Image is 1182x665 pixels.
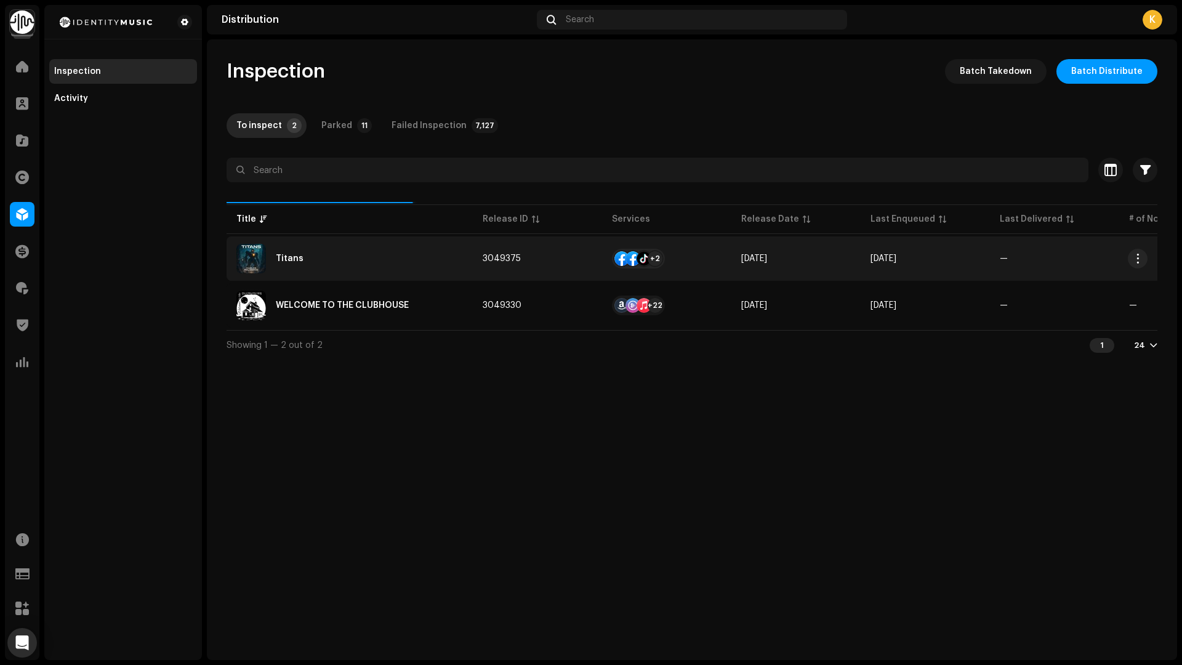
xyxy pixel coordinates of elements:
[321,113,352,138] div: Parked
[276,301,409,310] div: WELCOME TO THE CLUBHOUSE
[648,298,662,313] div: +22
[648,251,662,266] div: +2
[1071,59,1143,84] span: Batch Distribute
[7,628,37,658] div: Open Intercom Messenger
[1000,301,1008,310] span: —
[236,213,256,225] div: Title
[49,59,197,84] re-m-nav-item: Inspection
[49,86,197,111] re-m-nav-item: Activity
[287,118,302,133] p-badge: 2
[222,15,532,25] div: Distribution
[54,15,158,30] img: 2d8271db-5505-4223-b535-acbbe3973654
[1000,254,1008,263] span: —
[870,301,896,310] span: Oct 10, 2025
[566,15,594,25] span: Search
[357,118,372,133] p-badge: 11
[1143,10,1162,30] div: K
[227,59,325,84] span: Inspection
[960,59,1032,84] span: Batch Takedown
[870,213,935,225] div: Last Enqueued
[1134,341,1145,350] div: 24
[1056,59,1157,84] button: Batch Distribute
[483,254,521,263] span: 3049375
[392,113,467,138] div: Failed Inspection
[10,10,34,34] img: 0f74c21f-6d1c-4dbc-9196-dbddad53419e
[483,213,528,225] div: Release ID
[54,66,101,76] div: Inspection
[276,254,304,263] div: Titans
[483,301,521,310] span: 3049330
[741,254,767,263] span: Aug 15, 2025
[236,113,282,138] div: To inspect
[236,244,266,273] img: 5a5d8f35-021a-4cfc-b731-f80510f0840d
[1000,213,1063,225] div: Last Delivered
[54,94,88,103] div: Activity
[472,118,498,133] p-badge: 7,127
[741,301,767,310] span: Oct 31, 2025
[741,213,799,225] div: Release Date
[945,59,1047,84] button: Batch Takedown
[1090,338,1114,353] div: 1
[227,341,323,350] span: Showing 1 — 2 out of 2
[870,254,896,263] span: Oct 10, 2025
[236,291,266,320] img: 2e1d9414-7b01-4354-ac7b-165e1a4c8011
[227,158,1088,182] input: Search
